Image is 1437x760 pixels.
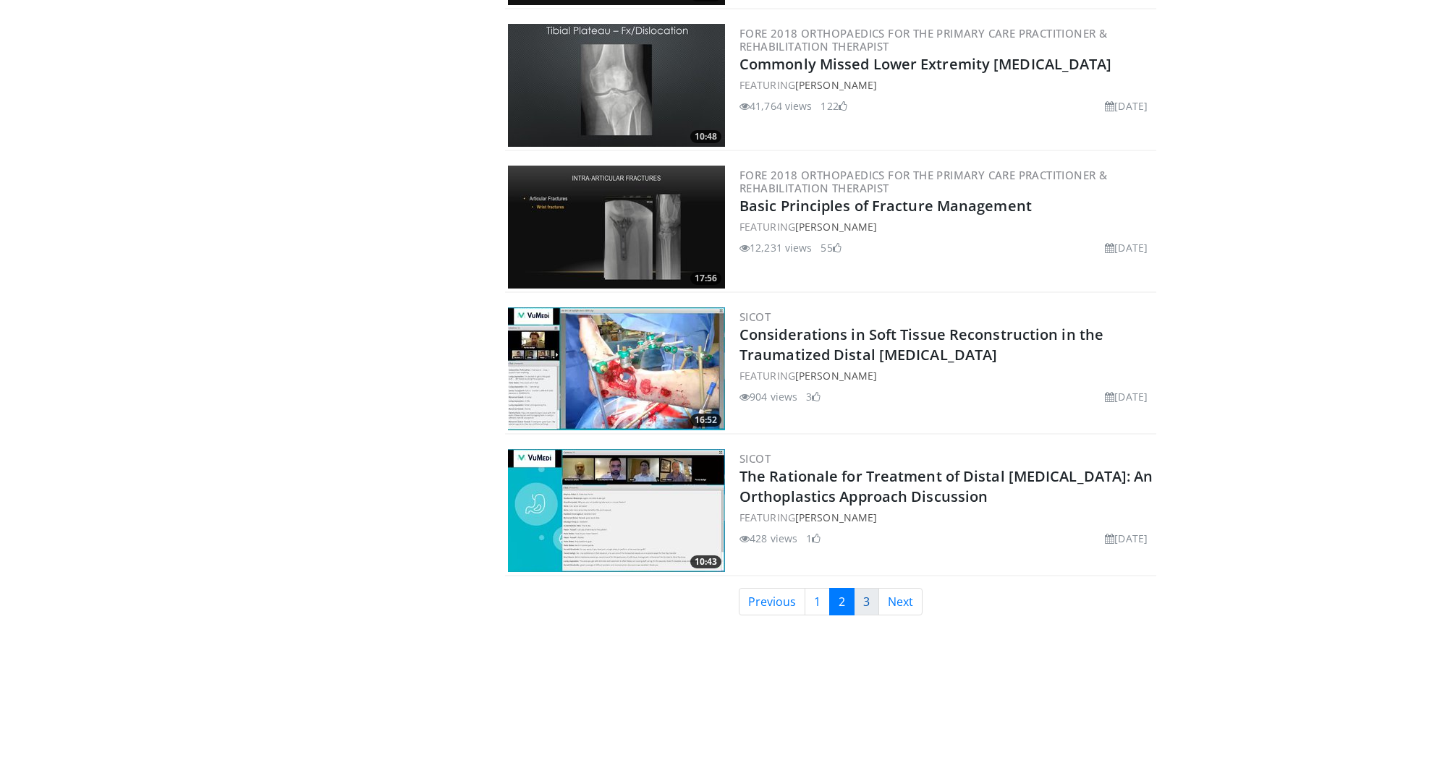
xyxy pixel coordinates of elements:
a: FORE 2018 Orthopaedics for the Primary Care Practitioner & Rehabilitation Therapist [739,168,1107,195]
span: 16:52 [690,414,721,427]
span: 17:56 [690,272,721,285]
li: 904 views [739,389,797,404]
a: 3 [854,588,879,615]
a: [PERSON_NAME] [795,511,877,524]
li: [DATE] [1105,240,1148,255]
img: 4aa379b6-386c-4fb5-93ee-de5617843a87.300x170_q85_crop-smart_upscale.jpg [508,24,725,147]
li: 55 [821,240,841,255]
a: SICOT [739,451,771,466]
li: 1 [806,531,821,546]
li: [DATE] [1105,98,1148,114]
li: 12,231 views [739,240,812,255]
a: Previous [739,588,805,615]
a: FORE 2018 Orthopaedics for the Primary Care Practitioner & Rehabilitation Therapist [739,26,1107,54]
li: [DATE] [1105,531,1148,546]
span: 10:48 [690,130,721,143]
a: Commonly Missed Lower Extremity [MEDICAL_DATA] [739,54,1112,74]
div: FEATURING [739,368,1153,383]
li: [DATE] [1105,389,1148,404]
li: 122 [821,98,847,114]
div: FEATURING [739,77,1153,93]
img: 0e11a4df-3a49-422b-8670-95a5fdad8074.300x170_q85_crop-smart_upscale.jpg [508,307,725,430]
span: 10:43 [690,555,721,568]
a: [PERSON_NAME] [795,369,877,383]
li: 3 [806,389,821,404]
a: [PERSON_NAME] [795,78,877,92]
img: 855c252f-26f7-4f8d-9b2c-b89dfca630fe.300x170_q85_crop-smart_upscale.jpg [508,449,725,572]
a: SICOT [739,309,771,324]
a: 16:52 [508,307,725,430]
a: 2 [829,588,855,615]
div: FEATURING [739,510,1153,525]
a: 17:56 [508,166,725,289]
div: FEATURING [739,219,1153,234]
a: Basic Principles of Fracture Management [739,196,1032,215]
img: bc1996f8-a33c-46db-95f7-836c2427973f.300x170_q85_crop-smart_upscale.jpg [508,166,725,289]
a: Considerations in Soft Tissue Reconstruction in the Traumatized Distal [MEDICAL_DATA] [739,325,1103,364]
a: 10:43 [508,449,725,572]
a: [PERSON_NAME] [795,220,877,234]
li: 41,764 views [739,98,812,114]
a: The Rationale for Treatment of Distal [MEDICAL_DATA]: An Orthoplastics Approach Discussion [739,466,1153,506]
a: 10:48 [508,24,725,147]
nav: Search results pages [505,588,1156,615]
a: Next [878,588,923,615]
li: 428 views [739,531,797,546]
a: 1 [805,588,830,615]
